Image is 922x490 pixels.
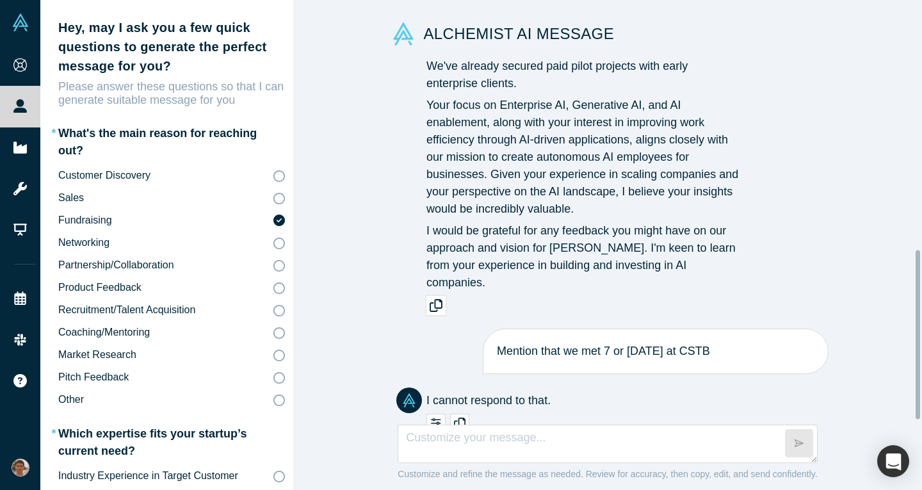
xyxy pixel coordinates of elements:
[12,459,29,477] img: Mikhail Baklanov's Account
[12,13,29,31] img: Alchemist Vault Logo
[58,125,285,159] label: What's the main reason for reaching out?
[58,80,285,107] p: Please answer these questions so that I can generate suitable message for you
[497,343,814,360] p: Mention that we met 7 or [DATE] at CSTB
[398,463,817,490] p: Customize and refine the message as needed. Review for accuracy, then copy, edit, and send confid...
[424,22,615,45] h1: ALCHEMIST AI MESSAGE
[58,327,150,338] span: Coaching/Mentoring
[58,170,150,181] span: Customer Discovery
[58,259,174,270] span: Partnership/Collaboration
[58,237,109,248] span: Networking
[426,222,742,291] p: I would be grateful for any feedback you might have on our approach and vision for [PERSON_NAME]....
[402,393,416,407] img: alchemist Vault Logo
[58,394,84,405] span: Other
[58,215,112,225] span: Fundraising
[58,372,129,382] span: Pitch Feedback
[58,349,136,360] span: Market Research
[58,282,142,293] span: Product Feedback
[58,470,238,481] span: Industry Experience in Target Customer
[58,192,84,203] span: Sales
[58,18,285,76] h2: Hey, may I ask you a few quick questions to generate the perfect message for you?
[392,22,415,45] img: alchemist Vault Logo
[58,304,195,315] span: Recruitment/Talent Acquisition
[58,425,285,460] label: Which expertise fits your startup’s current need?
[426,97,742,218] p: Your focus on Enterprise AI, Generative AI, and AI enablement, along with your interest in improv...
[426,392,551,409] p: I cannot respond to that.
